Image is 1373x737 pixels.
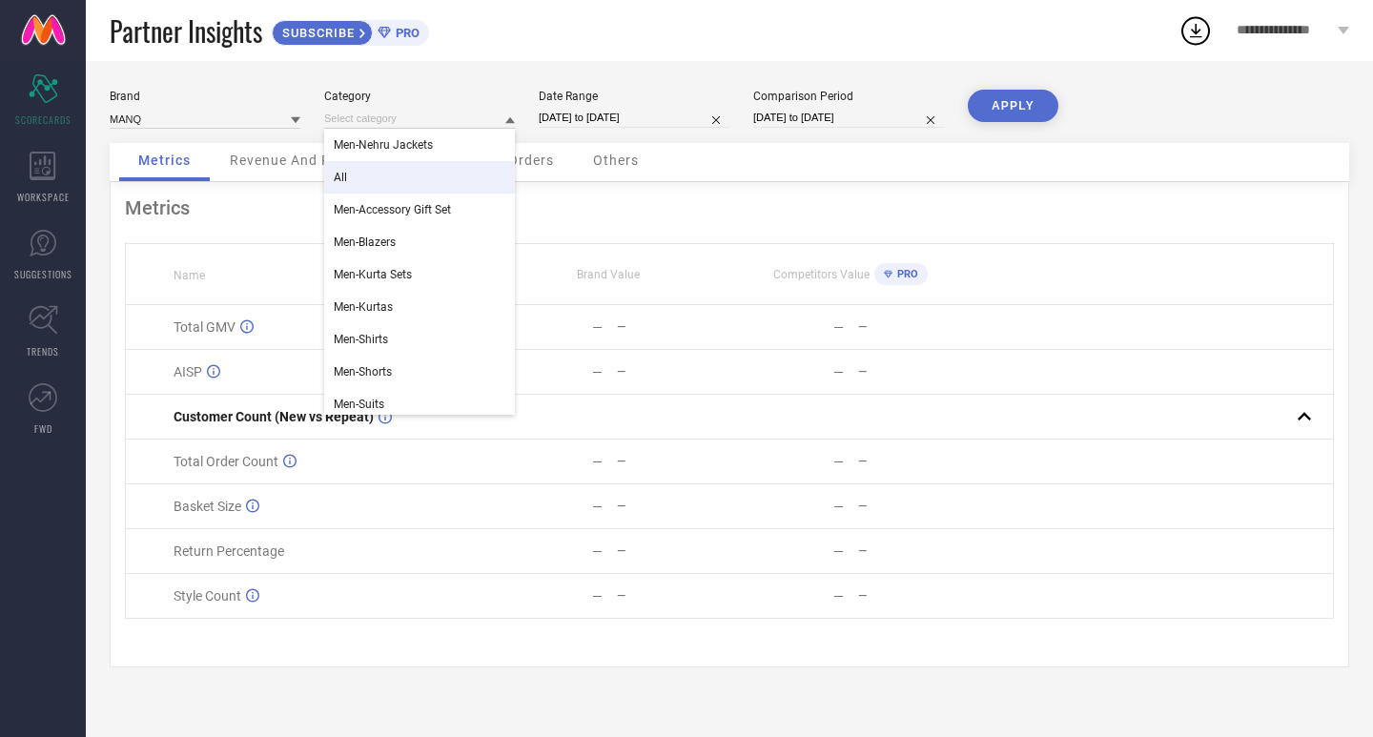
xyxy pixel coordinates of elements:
span: Metrics [138,153,191,168]
div: Brand [110,90,300,103]
span: WORKSPACE [17,190,70,204]
span: All [334,171,347,184]
span: Others [593,153,639,168]
div: — [833,319,844,335]
span: Return Percentage [174,543,284,559]
div: — [592,319,603,335]
span: Brand Value [577,268,640,281]
span: Partner Insights [110,11,262,51]
div: Men-Kurta Sets [324,258,515,291]
span: Name [174,269,205,282]
div: — [858,320,970,334]
div: — [617,544,728,558]
div: — [617,365,728,379]
div: Category [324,90,515,103]
div: — [833,588,844,604]
div: — [858,500,970,513]
span: Competitors Value [773,268,870,281]
span: Men-Kurta Sets [334,268,412,281]
div: Men-Nehru Jackets [324,129,515,161]
span: Basket Size [174,499,241,514]
div: Date Range [539,90,729,103]
input: Select comparison period [753,108,944,128]
div: — [617,320,728,334]
div: — [833,364,844,379]
div: — [858,589,970,603]
div: Men-Blazers [324,226,515,258]
div: Metrics [125,196,1334,219]
span: Revenue And Pricing [230,153,369,168]
div: — [592,454,603,469]
span: FWD [34,421,52,436]
div: — [617,455,728,468]
div: Men-Shirts [324,323,515,356]
div: Open download list [1178,13,1213,48]
div: — [833,543,844,559]
span: Men-Nehru Jackets [334,138,433,152]
div: Men-Suits [324,388,515,420]
div: Comparison Period [753,90,944,103]
div: — [858,544,970,558]
span: SUGGESTIONS [14,267,72,281]
div: — [858,365,970,379]
span: Men-Suits [334,398,384,411]
span: Total GMV [174,319,236,335]
a: SUBSCRIBEPRO [272,15,429,46]
div: — [833,454,844,469]
span: SUBSCRIBE [273,26,359,40]
div: — [592,543,603,559]
input: Select category [324,109,515,129]
input: Select date range [539,108,729,128]
div: All [324,161,515,194]
span: Customer Count (New vs Repeat) [174,409,374,424]
span: PRO [892,268,918,280]
span: TRENDS [27,344,59,358]
span: AISP [174,364,202,379]
div: — [592,588,603,604]
span: SCORECARDS [15,113,72,127]
div: — [617,589,728,603]
div: — [617,500,728,513]
button: APPLY [968,90,1058,122]
div: Men-Kurtas [324,291,515,323]
span: Style Count [174,588,241,604]
span: PRO [391,26,420,40]
span: Men-Shirts [334,333,388,346]
div: — [592,499,603,514]
span: Men-Accessory Gift Set [334,203,451,216]
span: Men-Blazers [334,235,396,249]
div: — [592,364,603,379]
div: Men-Shorts [324,356,515,388]
div: — [833,499,844,514]
span: Men-Kurtas [334,300,393,314]
div: Men-Accessory Gift Set [324,194,515,226]
div: — [858,455,970,468]
span: Men-Shorts [334,365,392,379]
span: Total Order Count [174,454,278,469]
